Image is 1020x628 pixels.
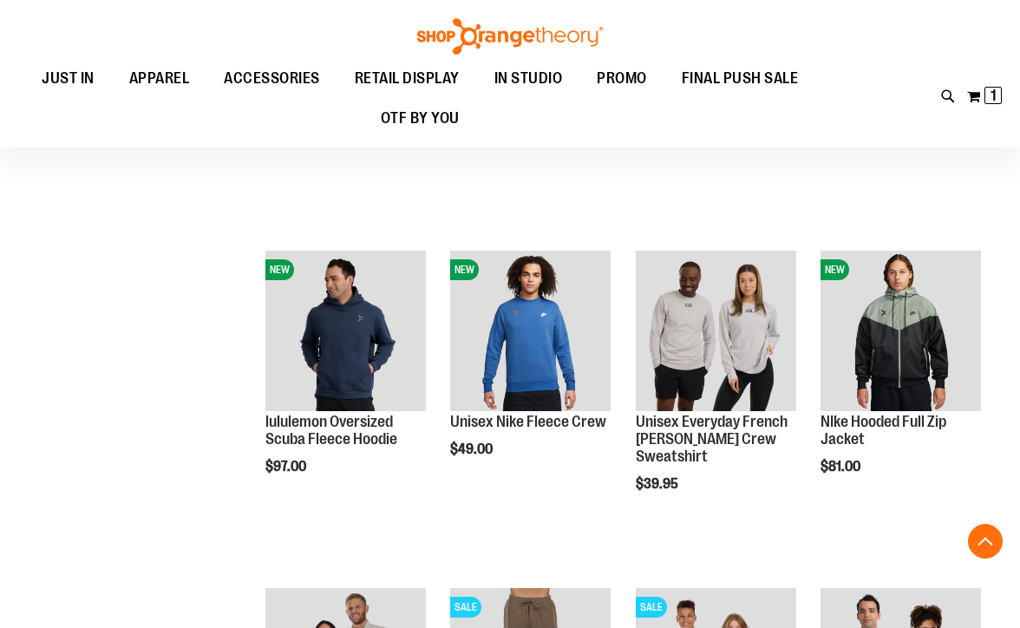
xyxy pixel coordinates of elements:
a: lululemon Oversized Scuba Fleece HoodieNEW [265,251,426,414]
a: JUST IN [24,59,112,99]
span: 1 [991,87,997,104]
a: Unisex Everyday French Terry Crew Sweatshirt [636,251,796,414]
a: Unisex Everyday French [PERSON_NAME] Crew Sweatshirt [636,413,788,465]
span: NEW [821,259,849,280]
a: lululemon Oversized Scuba Fleece Hoodie [265,413,397,448]
a: Unisex Nike Fleece CrewNEW [450,251,611,414]
a: Unisex Nike Fleece Crew [450,413,606,430]
span: JUST IN [42,59,95,98]
span: $49.00 [450,442,495,457]
span: PROMO [597,59,647,98]
a: FINAL PUSH SALE [664,59,816,99]
span: OTF BY YOU [381,99,460,138]
span: FINAL PUSH SALE [682,59,799,98]
span: RETAIL DISPLAY [355,59,460,98]
div: product [441,242,619,501]
img: NIke Hooded Full Zip Jacket [821,251,981,411]
span: NEW [265,259,294,280]
a: NIke Hooded Full Zip JacketNEW [821,251,981,414]
a: OTF BY YOU [363,99,477,139]
span: NEW [450,259,479,280]
img: Unisex Everyday French Terry Crew Sweatshirt [636,251,796,411]
div: product [627,242,805,535]
span: APPAREL [129,59,190,98]
span: SALE [636,597,667,618]
span: SALE [450,597,481,618]
a: IN STUDIO [477,59,580,99]
span: $81.00 [821,459,863,474]
img: lululemon Oversized Scuba Fleece Hoodie [265,251,426,411]
a: PROMO [579,59,664,99]
button: Back To Top [968,524,1003,559]
a: RETAIL DISPLAY [337,59,477,99]
span: IN STUDIO [494,59,563,98]
a: NIke Hooded Full Zip Jacket [821,413,946,448]
a: APPAREL [112,59,207,98]
div: product [812,242,990,518]
div: product [257,242,435,518]
span: ACCESSORIES [224,59,320,98]
img: Unisex Nike Fleece Crew [450,251,611,411]
span: $97.00 [265,459,309,474]
a: ACCESSORIES [206,59,337,99]
img: Shop Orangetheory [415,18,605,55]
span: $39.95 [636,476,681,492]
